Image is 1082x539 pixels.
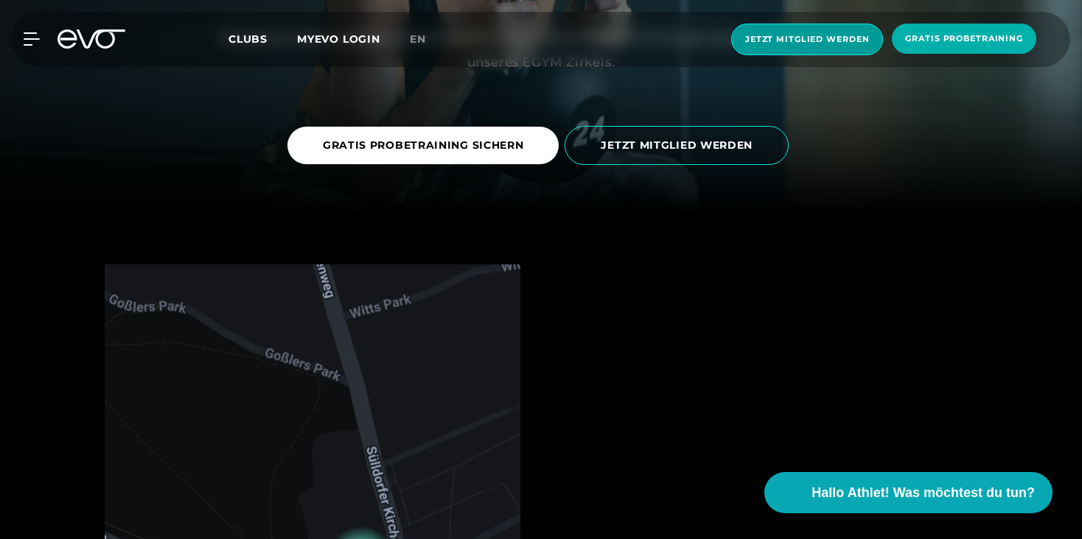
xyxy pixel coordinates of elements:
[905,32,1023,45] span: Gratis Probetraining
[727,24,887,55] a: Jetzt Mitglied werden
[287,116,565,175] a: GRATIS PROBETRAINING SICHERN
[228,32,297,46] a: Clubs
[410,32,426,46] span: en
[887,24,1041,55] a: Gratis Probetraining
[410,31,444,48] a: en
[745,33,869,46] span: Jetzt Mitglied werden
[323,138,524,153] span: GRATIS PROBETRAINING SICHERN
[764,472,1053,513] button: Hallo Athlet! Was möchtest du tun?
[565,115,795,176] a: JETZT MITGLIED WERDEN
[601,138,753,153] span: JETZT MITGLIED WERDEN
[297,32,380,46] a: MYEVO LOGIN
[811,483,1035,503] span: Hallo Athlet! Was möchtest du tun?
[228,32,268,46] span: Clubs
